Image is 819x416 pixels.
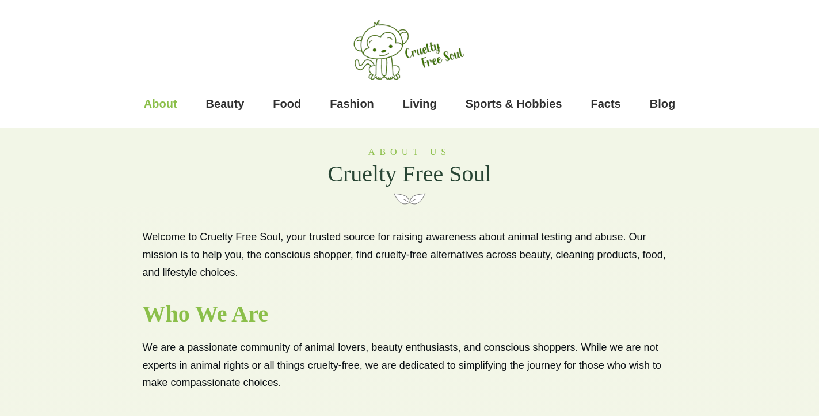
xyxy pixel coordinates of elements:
[403,92,437,115] a: Living
[143,228,677,281] p: Welcome to Cruelty Free Soul, your trusted source for raising awareness about animal testing and ...
[368,147,451,157] span: About Us
[143,301,269,327] strong: Who We Are
[591,92,621,115] a: Facts
[206,92,245,115] a: Beauty
[394,190,426,207] img: small deco
[144,92,177,115] a: About
[650,92,675,115] a: Blog
[330,92,374,115] a: Fashion
[143,339,677,392] p: We are a passionate community of animal lovers, beauty enthusiasts, and conscious shoppers. While...
[273,92,301,115] a: Food
[12,159,807,189] h2: Cruelty Free Soul
[466,92,562,115] a: Sports & Hobbies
